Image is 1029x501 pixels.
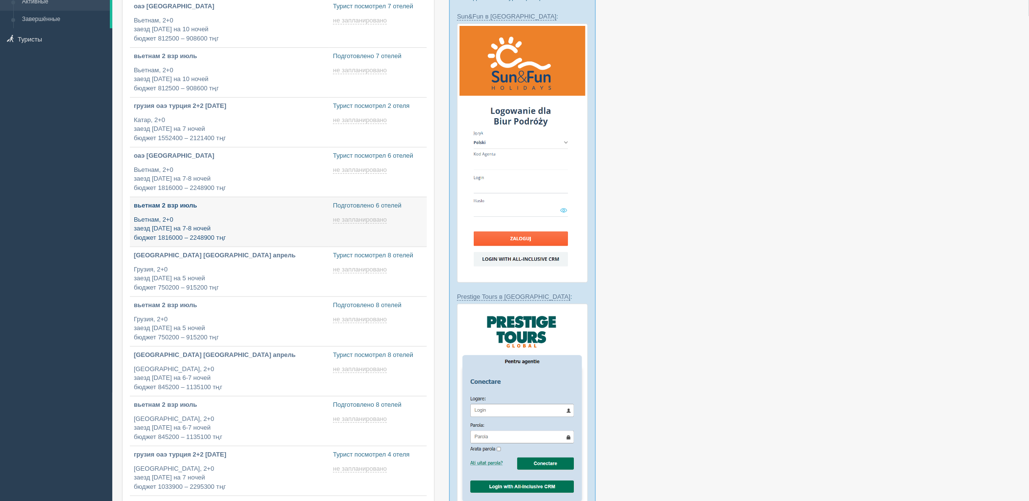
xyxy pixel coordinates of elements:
a: не запланировано [333,66,389,74]
p: [GEOGRAPHIC_DATA], 2+0 заезд [DATE] на 6-7 ночей бюджет 845200 – 1135100 тңг [134,365,325,392]
p: вьетнам 2 взр июль [134,52,325,61]
a: не запланировано [333,266,389,273]
a: грузия оаэ турция 2+2 [DATE] Катар, 2+0заезд [DATE] на 7 ночейбюджет 1552400 – 2121400 тңг [130,98,329,147]
span: не запланировано [333,17,387,24]
a: не запланировано [333,365,389,373]
p: оаэ [GEOGRAPHIC_DATA] [134,2,325,11]
a: вьетнам 2 взр июль [GEOGRAPHIC_DATA], 2+0заезд [DATE] на 6-7 ночейбюджет 845200 – 1135100 тңг [130,397,329,446]
a: Prestige Tours в [GEOGRAPHIC_DATA] [457,293,570,301]
p: : [457,292,588,301]
span: не запланировано [333,116,387,124]
p: грузия оаэ турция 2+2 [DATE] [134,102,325,111]
p: Вьетнам, 2+0 заезд [DATE] на 10 ночей бюджет 812500 – 908600 тңг [134,16,325,43]
a: не запланировано [333,166,389,174]
a: Завершённые [18,11,110,28]
p: Грузия, 2+0 заезд [DATE] на 5 ночей бюджет 750200 – 915200 тңг [134,265,325,292]
p: Турист посмотрел 6 отелей [333,151,423,161]
p: вьетнам 2 взр июль [134,400,325,410]
a: не запланировано [333,116,389,124]
span: не запланировано [333,216,387,224]
p: Подготовлено 8 отелей [333,400,423,410]
p: Подготовлено 8 отелей [333,301,423,310]
a: [GEOGRAPHIC_DATA] [GEOGRAPHIC_DATA] апрель [GEOGRAPHIC_DATA], 2+0заезд [DATE] на 6-7 ночейбюджет ... [130,347,329,396]
p: грузия оаэ турция 2+2 [DATE] [134,450,325,459]
p: Вьетнам, 2+0 заезд [DATE] на 10 ночей бюджет 812500 – 908600 тңг [134,66,325,93]
p: [GEOGRAPHIC_DATA], 2+0 заезд [DATE] на 6-7 ночей бюджет 845200 – 1135100 тңг [134,415,325,442]
a: не запланировано [333,315,389,323]
a: вьетнам 2 взр июль Вьетнам, 2+0заезд [DATE] на 10 ночейбюджет 812500 – 908600 тңг [130,48,329,97]
p: Турист посмотрел 2 отеля [333,102,423,111]
a: вьетнам 2 взр июль Грузия, 2+0заезд [DATE] на 5 ночейбюджет 750200 – 915200 тңг [130,297,329,346]
p: [GEOGRAPHIC_DATA] [GEOGRAPHIC_DATA] апрель [134,251,325,260]
span: не запланировано [333,365,387,373]
a: оаэ [GEOGRAPHIC_DATA] Вьетнам, 2+0заезд [DATE] на 7-8 ночейбюджет 1816000 – 2248900 тңг [130,147,329,197]
p: [GEOGRAPHIC_DATA], 2+0 заезд [DATE] на 7 ночей бюджет 1033900 – 2295300 тңг [134,464,325,492]
p: оаэ [GEOGRAPHIC_DATA] [134,151,325,161]
p: [GEOGRAPHIC_DATA] [GEOGRAPHIC_DATA] апрель [134,351,325,360]
a: не запланировано [333,216,389,224]
a: не запланировано [333,465,389,473]
span: не запланировано [333,415,387,423]
p: Вьетнам, 2+0 заезд [DATE] на 7-8 ночей бюджет 1816000 – 2248900 тңг [134,215,325,243]
p: Турист посмотрел 4 отеля [333,450,423,459]
a: [GEOGRAPHIC_DATA] [GEOGRAPHIC_DATA] апрель Грузия, 2+0заезд [DATE] на 5 ночейбюджет 750200 – 9152... [130,247,329,296]
span: не запланировано [333,266,387,273]
a: вьетнам 2 взр июль Вьетнам, 2+0заезд [DATE] на 7-8 ночейбюджет 1816000 – 2248900 тңг [130,197,329,247]
a: не запланировано [333,415,389,423]
p: Турист посмотрел 7 отелей [333,2,423,11]
span: не запланировано [333,465,387,473]
img: sun-fun-%D0%BB%D0%BE%D0%B3%D1%96%D0%BD-%D1%87%D0%B5%D1%80%D0%B5%D0%B7-%D1%81%D1%80%D0%BC-%D0%B4%D... [457,23,588,283]
p: Подготовлено 7 отелей [333,52,423,61]
a: не запланировано [333,17,389,24]
span: не запланировано [333,315,387,323]
p: : [457,12,588,21]
p: Турист посмотрел 8 отелей [333,251,423,260]
p: Вьетнам, 2+0 заезд [DATE] на 7-8 ночей бюджет 1816000 – 2248900 тңг [134,166,325,193]
p: Катар, 2+0 заезд [DATE] на 7 ночей бюджет 1552400 – 2121400 тңг [134,116,325,143]
p: Турист посмотрел 8 отелей [333,351,423,360]
a: Sun&Fun в [GEOGRAPHIC_DATA] [457,13,557,21]
p: вьетнам 2 взр июль [134,301,325,310]
a: грузия оаэ турция 2+2 [DATE] [GEOGRAPHIC_DATA], 2+0заезд [DATE] на 7 ночейбюджет 1033900 – 229530... [130,446,329,496]
p: Грузия, 2+0 заезд [DATE] на 5 ночей бюджет 750200 – 915200 тңг [134,315,325,342]
span: не запланировано [333,166,387,174]
span: не запланировано [333,66,387,74]
p: вьетнам 2 взр июль [134,201,325,210]
p: Подготовлено 6 отелей [333,201,423,210]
